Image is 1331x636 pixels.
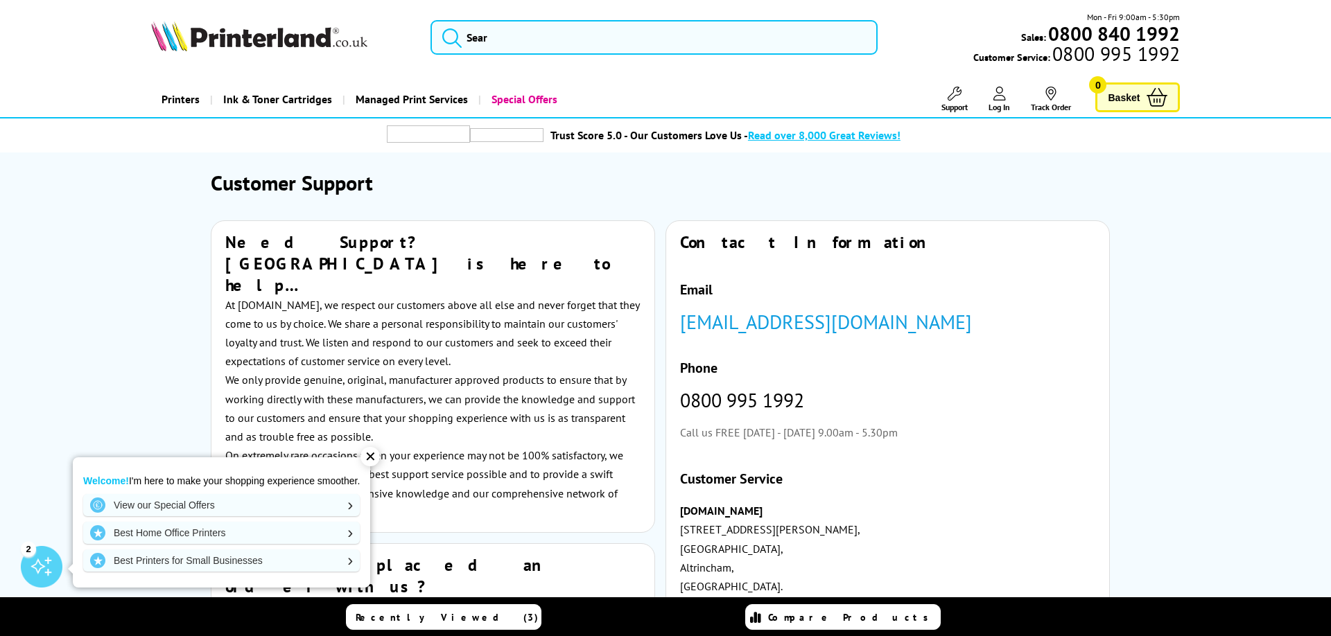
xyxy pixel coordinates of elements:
[941,87,968,112] a: Support
[83,475,360,487] p: I'm here to make your shopping experience smoother.
[1095,82,1180,112] a: Basket 0
[151,21,413,54] a: Printerland Logo
[83,475,129,486] strong: Welcome!
[748,128,901,142] span: Read over 8,000 Great Reviews!
[973,47,1180,64] span: Customer Service:
[1108,88,1140,107] span: Basket
[478,82,568,117] a: Special Offers
[680,391,1095,409] p: 0800 995 1992
[745,604,941,630] a: Compare Products
[83,522,360,544] a: Best Home Office Printers
[210,82,342,117] a: Ink & Toner Cartridges
[83,494,360,516] a: View our Special Offers
[1046,27,1180,40] a: 0800 840 1992
[225,296,641,371] p: At [DOMAIN_NAME], we respect our customers above all else and never forget that they come to us b...
[1048,21,1180,46] b: 0800 840 1992
[680,231,1095,253] h2: Contact Information
[225,446,641,522] p: On extremely rare occasions when your experience may not be 100% satisfactory, we will endeavour ...
[342,82,478,117] a: Managed Print Services
[768,611,936,624] span: Compare Products
[680,359,1095,377] h4: Phone
[225,231,641,296] h2: Need Support? [GEOGRAPHIC_DATA] is here to help…
[360,447,380,466] div: ✕
[225,371,641,446] p: We only provide genuine, original, manufacturer approved products to ensure that by working direc...
[989,87,1010,112] a: Log In
[680,504,763,518] strong: [DOMAIN_NAME]
[1050,47,1180,60] span: 0800 995 1992
[21,541,36,556] div: 2
[1031,87,1071,112] a: Track Order
[223,82,332,117] span: Ink & Toner Cartridges
[680,423,1095,442] p: Call us FREE [DATE] - [DATE] 9.00am - 5.30pm
[941,102,968,112] span: Support
[83,549,360,572] a: Best Printers for Small Businesses
[211,169,1120,196] h1: Customer Support
[356,611,539,624] span: Recently Viewed (3)
[346,604,541,630] a: Recently Viewed (3)
[989,102,1010,112] span: Log In
[151,82,210,117] a: Printers
[550,128,901,142] a: Trust Score 5.0 - Our Customers Love Us -Read over 8,000 Great Reviews!
[430,20,878,55] input: Sear
[225,554,641,597] h3: Already placed an order with us?
[470,128,543,142] img: trustpilot rating
[151,21,367,51] img: Printerland Logo
[1021,30,1046,44] span: Sales:
[387,125,470,143] img: trustpilot rating
[680,281,1095,299] h4: Email
[680,470,1095,488] h4: Customer Service
[1089,76,1106,94] span: 0
[1087,10,1180,24] span: Mon - Fri 9:00am - 5:30pm
[680,309,972,335] a: [EMAIL_ADDRESS][DOMAIN_NAME]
